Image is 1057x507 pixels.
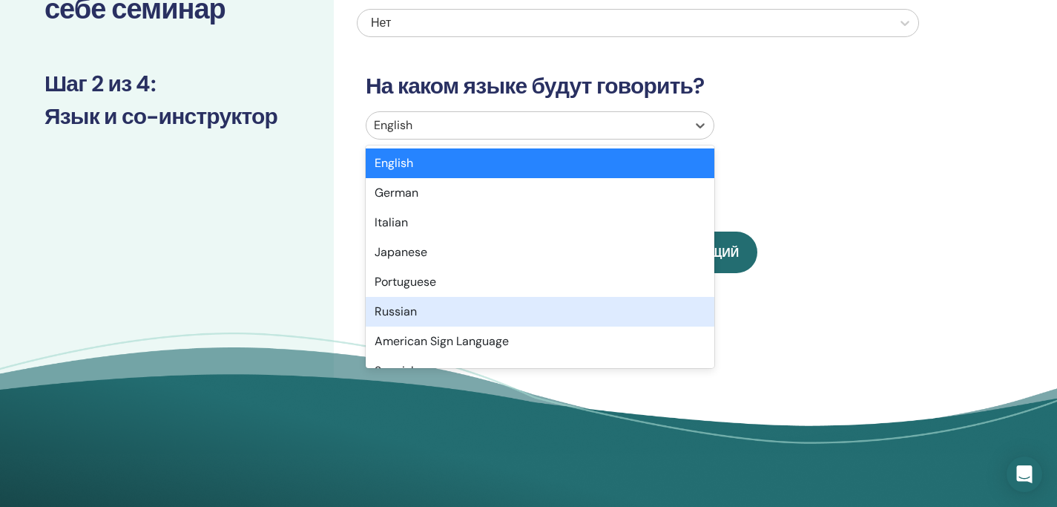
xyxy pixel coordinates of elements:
div: Italian [366,208,714,238]
span: Нет [371,15,391,30]
div: Spanish [366,356,714,386]
div: Russian [366,297,714,327]
h3: Язык и со-инструктор [45,103,289,130]
div: Portuguese [366,267,714,297]
div: Open Intercom Messenger [1007,457,1042,492]
div: English [366,148,714,178]
div: Japanese [366,238,714,267]
div: German [366,178,714,208]
h3: На каком языке будут говорить? [357,73,919,99]
div: American Sign Language [366,327,714,356]
h3: Шаг 2 из 4 : [45,71,289,97]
